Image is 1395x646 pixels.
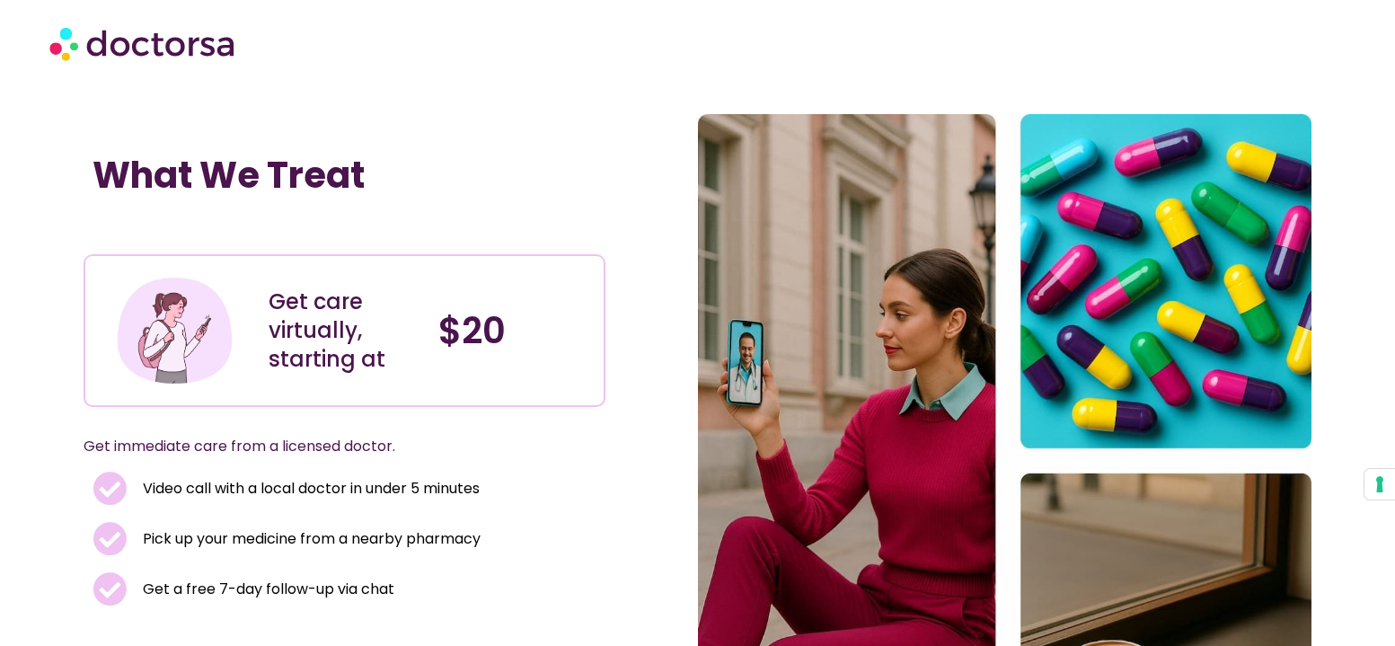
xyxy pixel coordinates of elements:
[438,309,590,352] h4: $20
[138,476,480,501] span: Video call with a local doctor in under 5 minutes
[269,288,420,374] div: Get care virtually, starting at
[138,577,394,602] span: Get a free 7-day follow-up via chat
[93,154,596,197] h1: What We Treat
[114,270,235,391] img: Illustration depicting a young woman in a casual outfit, engaged with her smartphone. She has a p...
[1364,469,1395,500] button: Your consent preferences for tracking technologies
[93,215,362,236] iframe: Customer reviews powered by Trustpilot
[84,434,562,459] p: Get immediate care from a licensed doctor.
[138,527,481,552] span: Pick up your medicine from a nearby pharmacy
